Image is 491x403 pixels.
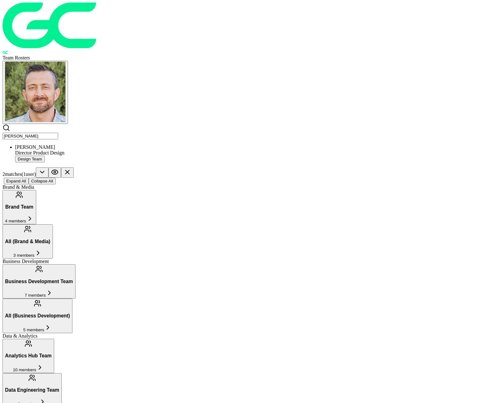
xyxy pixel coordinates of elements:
[5,219,26,223] span: 4 members
[61,167,74,178] button: Clear search
[3,224,53,259] button: All (Brand & Media)3 members
[3,184,34,190] span: Brand & Media
[3,259,49,264] span: Business Development
[5,279,73,284] h3: Business Development Team
[3,133,58,139] input: Search by name, team, specialty, or title...
[29,178,56,184] button: Collapse All
[15,144,488,150] div: [PERSON_NAME]
[14,253,35,258] span: 3 members
[5,204,34,210] h3: Brand Team
[3,171,36,177] span: 2 match es ( 1 user )
[3,264,76,299] button: Business Development Team7 members
[5,239,50,244] h3: All (Brand & Media)
[3,299,72,333] button: All (Business Development)5 members
[5,353,52,359] h3: Analytics Hub Team
[13,367,36,372] span: 10 members
[3,190,36,224] button: Brand Team4 members
[15,150,488,156] div: Director Product Design
[5,313,70,319] h3: All (Business Development)
[15,156,45,162] button: Design Team
[48,167,61,178] button: Hide teams without matches
[3,339,54,373] button: Analytics Hub Team10 members
[25,293,46,298] span: 7 members
[4,178,29,184] button: Expand All
[3,55,30,60] span: Team Rosters
[3,333,37,339] span: Data & Analytics
[5,387,59,393] h3: Data Engineering Team
[23,327,44,332] span: 5 members
[36,167,48,178] button: Scroll to next match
